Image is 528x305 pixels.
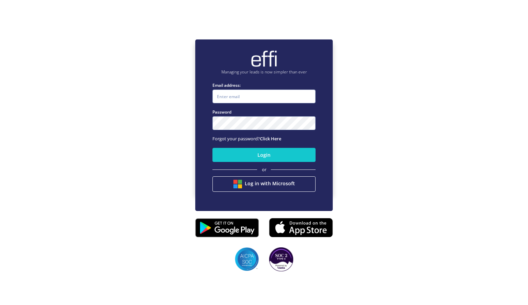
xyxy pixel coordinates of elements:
[260,136,281,142] a: Click Here
[235,247,259,271] img: SOC2 badges
[212,90,316,103] input: Enter email
[212,69,316,75] p: Managing your leads is now simpler than ever
[212,148,316,162] button: Login
[195,214,259,242] img: playstore.0fabf2e.png
[262,166,266,173] span: or
[250,50,278,67] img: brand-logo.ec75409.png
[212,109,316,115] label: Password
[212,82,316,89] label: Email address:
[269,216,333,239] img: appstore.8725fd3.png
[269,247,293,271] img: SOC2 badges
[212,176,316,192] button: Log in with Microsoft
[212,136,281,142] span: Forgot your password?
[233,180,242,188] img: btn google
